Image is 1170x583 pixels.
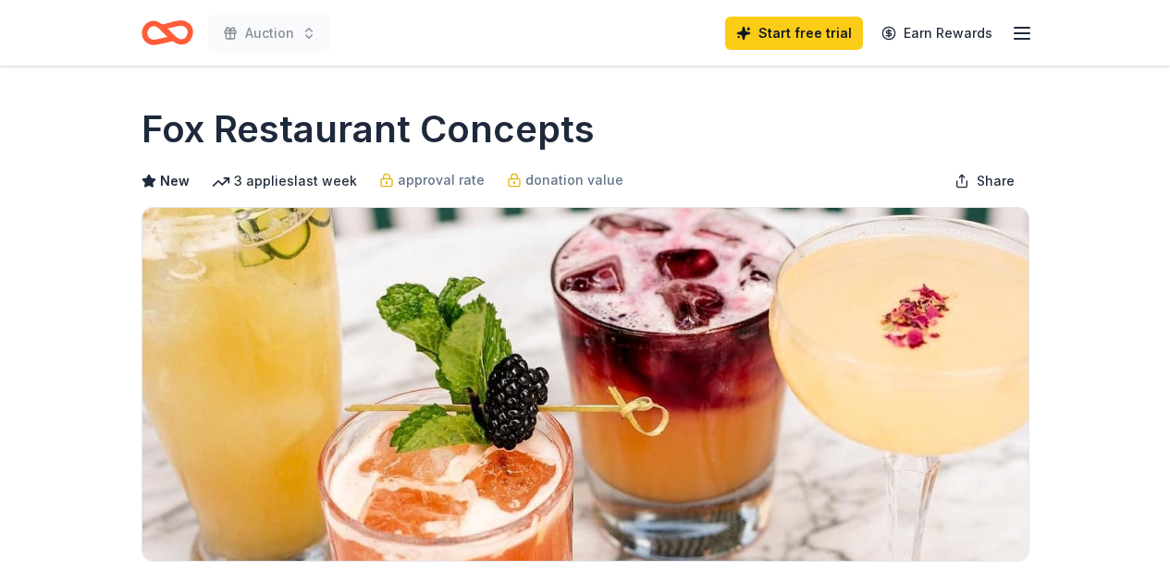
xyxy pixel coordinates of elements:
[379,169,485,191] a: approval rate
[507,169,623,191] a: donation value
[977,170,1015,192] span: Share
[940,163,1029,200] button: Share
[870,17,1004,50] a: Earn Rewards
[525,169,623,191] span: donation value
[142,11,193,55] a: Home
[208,15,331,52] button: Auction
[212,170,357,192] div: 3 applies last week
[142,208,1028,561] img: Image for Fox Restaurant Concepts
[398,169,485,191] span: approval rate
[245,22,294,44] span: Auction
[142,103,595,155] h1: Fox Restaurant Concepts
[160,170,190,192] span: New
[725,17,863,50] a: Start free trial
